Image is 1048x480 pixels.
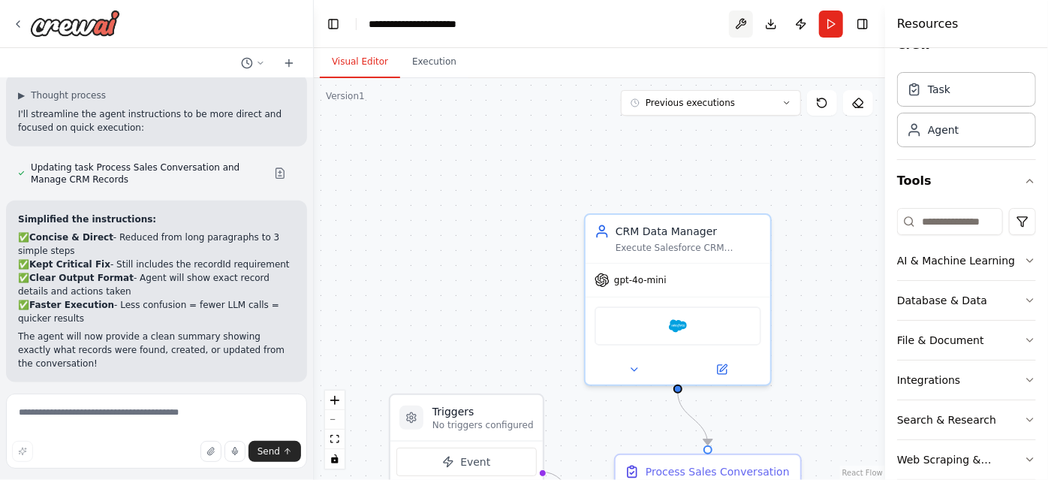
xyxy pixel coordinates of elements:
[616,242,761,254] div: Execute Salesforce CRM operations based on conversation details. Search for existing records, det...
[646,97,735,109] span: Previous executions
[29,300,114,310] strong: Faster Execution
[897,321,1036,360] button: File & Document
[432,404,534,419] h3: Triggers
[277,54,301,72] button: Start a new chat
[325,430,345,449] button: fit view
[248,441,301,462] button: Send
[897,452,1024,467] div: Web Scraping & Browsing
[897,400,1036,439] button: Search & Research
[679,361,764,379] button: Open in side panel
[29,232,113,243] strong: Concise & Direct
[928,82,950,97] div: Task
[31,89,106,101] span: Thought process
[897,15,959,33] h4: Resources
[460,454,490,469] span: Event
[897,440,1036,479] button: Web Scraping & Browsing
[18,231,295,325] p: ✅ - Reduced from long paragraphs to 3 simple steps ✅ - Still includes the recordId requirement ✅ ...
[897,333,984,348] div: File & Document
[18,330,295,370] p: The agent will now provide a clean summary showing exactly what records were found, created, or u...
[257,445,280,457] span: Send
[325,391,345,410] button: zoom in
[18,89,25,101] span: ▶
[396,448,537,476] button: Event
[897,160,1036,202] button: Tools
[897,253,1015,268] div: AI & Machine Learning
[18,214,156,225] strong: Simplified the instructions:
[616,224,761,239] div: CRM Data Manager
[897,361,1036,400] button: Integrations
[369,17,485,32] nav: breadcrumb
[325,449,345,469] button: toggle interactivity
[432,419,534,431] p: No triggers configured
[897,412,996,427] div: Search & Research
[325,391,345,469] div: React Flow controls
[12,441,33,462] button: Improve this prompt
[842,469,883,477] a: React Flow attribution
[30,10,120,37] img: Logo
[29,273,134,283] strong: Clear Output Format
[897,66,1036,159] div: Crew
[200,441,221,462] button: Upload files
[897,373,960,388] div: Integrations
[325,410,345,430] button: zoom out
[18,89,106,101] button: ▶Thought process
[323,14,344,35] button: Hide left sidebar
[614,274,667,286] span: gpt-4o-mini
[852,14,873,35] button: Hide right sidebar
[320,47,400,78] button: Visual Editor
[670,392,715,445] g: Edge from 5fa62da3-8693-411e-b125-29617f487e9d to ace451ba-969e-427c-aaf0-f8620979abf9
[400,47,468,78] button: Execution
[584,213,772,386] div: CRM Data ManagerExecute Salesforce CRM operations based on conversation details. Search for exist...
[669,317,687,335] img: Salesforce
[235,54,271,72] button: Switch to previous chat
[897,241,1036,280] button: AI & Machine Learning
[31,162,262,186] span: Updating task Process Sales Conversation and Manage CRM Records
[29,259,110,270] strong: Kept Critical Fix
[326,90,365,102] div: Version 1
[18,107,295,134] p: I'll streamline the agent instructions to be more direct and focused on quick execution:
[621,90,801,116] button: Previous executions
[928,122,959,137] div: Agent
[897,281,1036,320] button: Database & Data
[897,293,987,308] div: Database & Data
[224,441,245,462] button: Click to speak your automation idea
